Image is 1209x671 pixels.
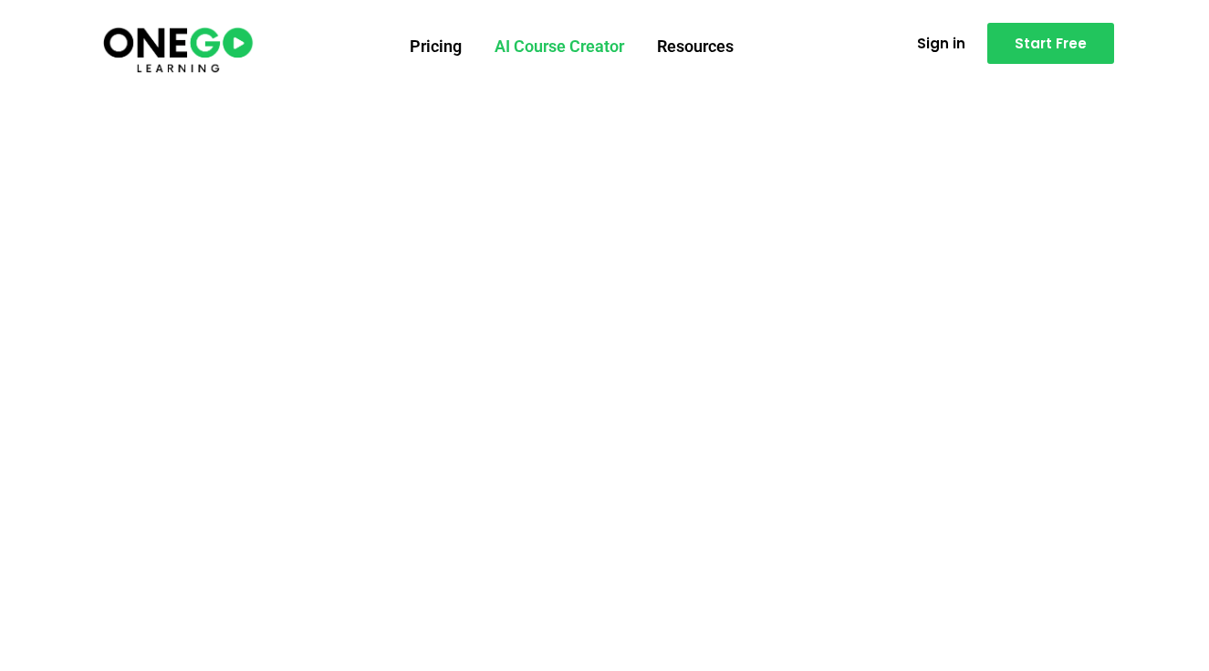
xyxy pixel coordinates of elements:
a: Pricing [393,23,478,70]
span: Start Free [1015,37,1087,50]
a: Resources [641,23,750,70]
a: Sign in [895,26,987,61]
a: Start Free [987,23,1114,64]
span: Sign in [917,37,965,50]
a: AI Course Creator [478,23,641,70]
